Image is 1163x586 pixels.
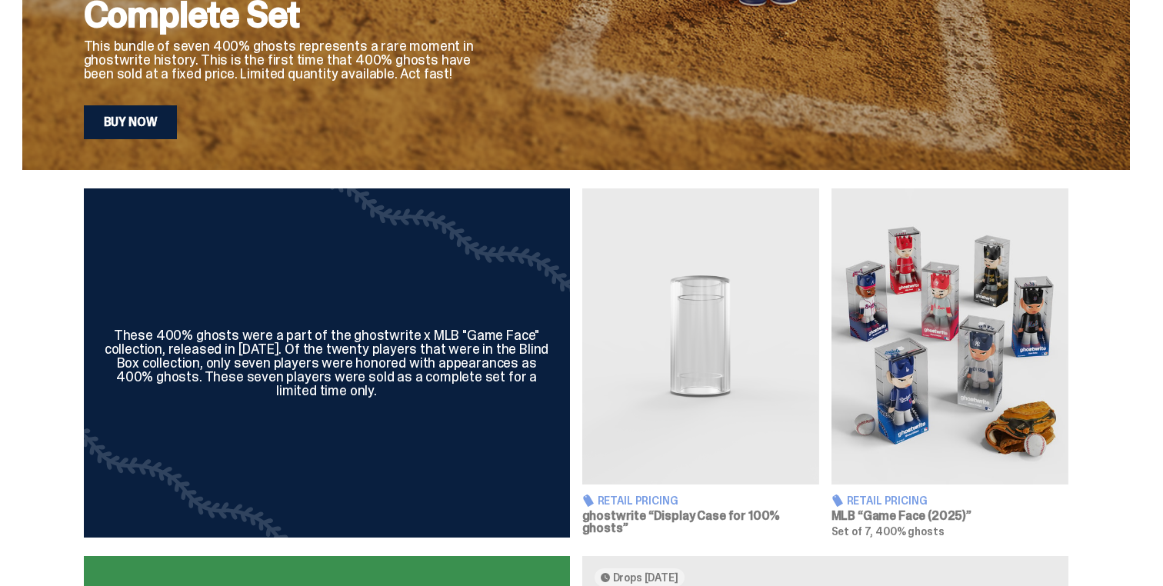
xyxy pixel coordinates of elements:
[847,495,928,506] span: Retail Pricing
[831,524,945,538] span: Set of 7, 400% ghosts
[831,188,1068,538] a: Game Face (2025) Retail Pricing
[84,105,178,139] a: Buy Now
[598,495,678,506] span: Retail Pricing
[582,188,819,538] a: Display Case for 100% ghosts Retail Pricing
[84,39,484,81] p: This bundle of seven 400% ghosts represents a rare moment in ghostwrite history. This is the firs...
[582,510,819,534] h3: ghostwrite “Display Case for 100% ghosts”
[582,188,819,484] img: Display Case for 100% ghosts
[831,510,1068,522] h3: MLB “Game Face (2025)”
[102,328,552,398] div: These 400% ghosts were a part of the ghostwrite x MLB "Game Face" collection, released in [DATE]....
[613,571,678,584] span: Drops [DATE]
[831,188,1068,484] img: Game Face (2025)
